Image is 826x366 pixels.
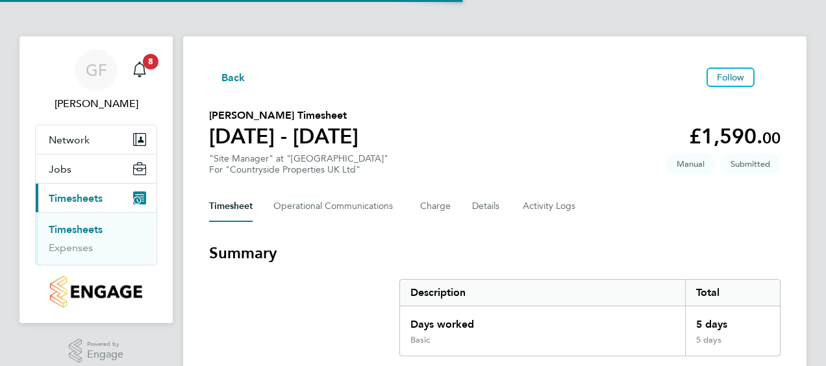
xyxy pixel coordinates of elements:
[209,123,358,149] h1: [DATE] - [DATE]
[36,212,156,265] div: Timesheets
[36,125,156,154] button: Network
[209,191,253,222] button: Timesheet
[399,279,781,356] div: Summary
[760,74,781,80] button: Timesheets Menu
[87,339,123,350] span: Powered by
[209,164,388,175] div: For "Countryside Properties UK Ltd"
[35,276,157,308] a: Go to home page
[143,54,158,69] span: 8
[49,192,103,204] span: Timesheets
[523,191,577,222] button: Activity Logs
[689,124,781,149] app-decimal: £1,590.
[209,153,388,175] div: "Site Manager" at "[GEOGRAPHIC_DATA]"
[127,49,153,91] a: 8
[420,191,451,222] button: Charge
[762,128,781,147] span: 00
[685,306,780,335] div: 5 days
[472,191,502,222] button: Details
[86,62,107,79] span: GF
[49,163,71,175] span: Jobs
[685,335,780,356] div: 5 days
[685,280,780,306] div: Total
[49,223,103,236] a: Timesheets
[50,276,142,308] img: countryside-properties-logo-retina.png
[209,108,358,123] h2: [PERSON_NAME] Timesheet
[35,96,157,112] span: Gary French
[720,153,781,175] span: This timesheet is Submitted.
[19,36,173,323] nav: Main navigation
[400,280,685,306] div: Description
[49,134,90,146] span: Network
[87,349,123,360] span: Engage
[717,71,744,83] span: Follow
[209,243,781,263] h3: Summary
[273,191,399,222] button: Operational Communications
[666,153,715,175] span: This timesheet was manually created.
[36,184,156,212] button: Timesheets
[36,154,156,183] button: Jobs
[35,49,157,112] a: GF[PERSON_NAME]
[209,69,245,85] button: Back
[707,67,755,87] button: Follow
[400,306,685,335] div: Days worked
[69,339,124,363] a: Powered byEngage
[49,241,93,254] a: Expenses
[221,70,245,86] span: Back
[410,335,430,345] div: Basic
